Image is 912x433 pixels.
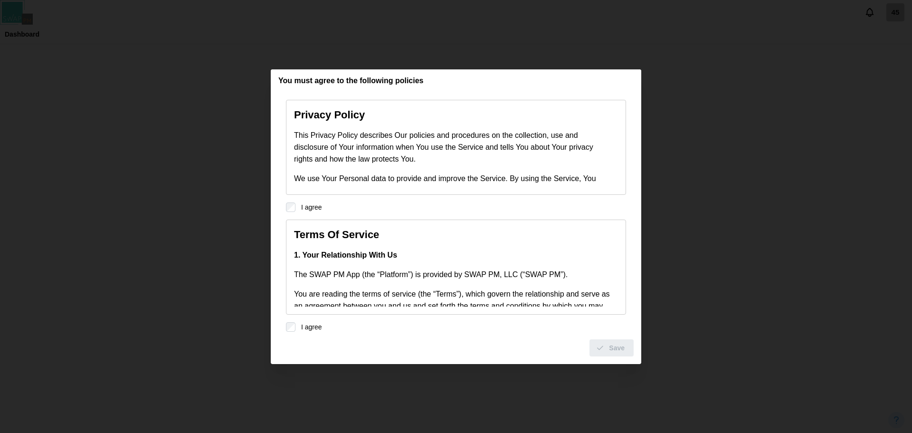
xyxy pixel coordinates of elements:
p: The SWAP PM App (the “Platform”) is provided by SWAP PM, LLC (“SWAP PM”). [294,269,612,281]
p: You are reading the terms of service (the “Terms”), which govern the relationship and serve as an... [294,289,612,383]
h2: You must agree to the following policies [278,77,424,85]
p: This Privacy Policy describes Our policies and procedures on the collection, use and disclosure o... [294,130,612,165]
label: I agree [295,322,322,332]
p: We use Your Personal data to provide and improve the Service. By using the Service, You agree to ... [294,173,612,197]
label: I agree [295,202,322,212]
h3: Terms Of Service [294,228,612,242]
h3: Privacy Policy [294,108,612,123]
strong: 1. Your Relationship With Us [294,251,397,259]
